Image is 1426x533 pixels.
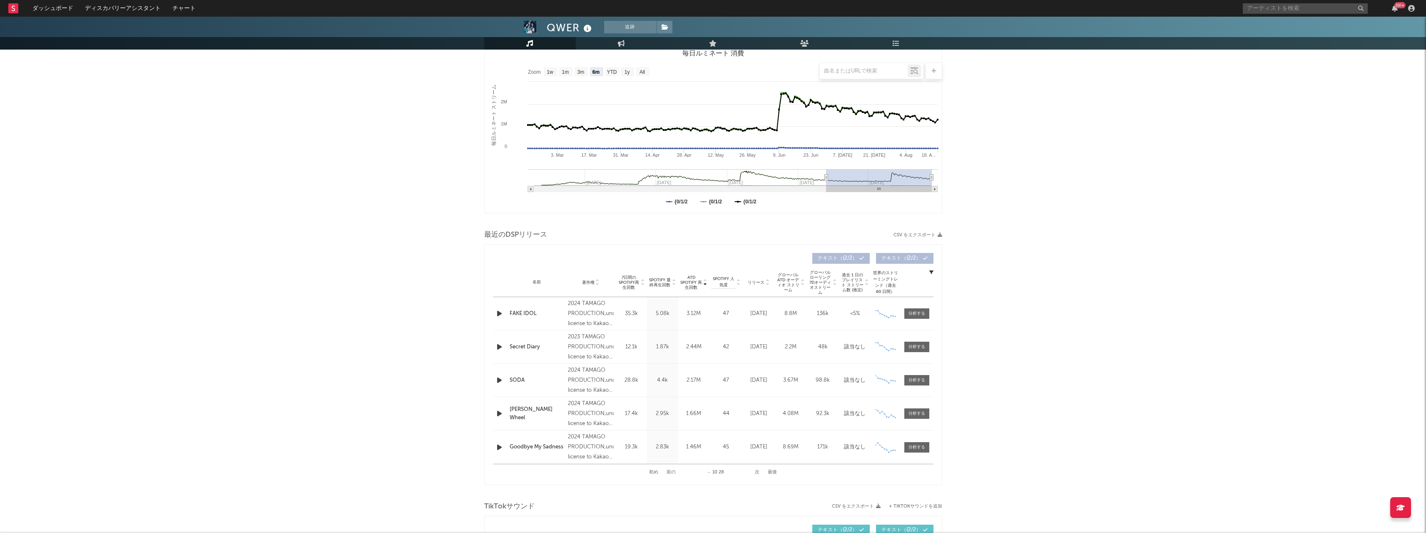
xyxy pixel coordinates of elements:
div: 該当なし [841,410,869,418]
a: SODA [510,376,564,385]
text: 7. [DATE] [833,153,852,158]
div: 35.3k [618,310,645,318]
text: 26. May [739,153,756,158]
div: 4.08M [777,410,805,418]
div: 10 28 [692,468,738,478]
div: 44 [712,410,741,418]
div: 2.2M [777,343,805,351]
div: [DATE] [745,310,773,318]
div: 28.8k [618,376,645,385]
text: 17. Mar [581,153,597,158]
text: 21. [DATE] [863,153,885,158]
text: 31. Mar [613,153,629,158]
button: + TikTokサウンドを追加 [881,504,942,509]
div: 19.3k [618,443,645,451]
div: 17.4k [618,410,645,418]
div: 3.67M [777,376,805,385]
span: Spotify 最終再生回数 [649,278,671,288]
div: 8.8M [777,310,805,318]
div: 4.4k [649,376,676,385]
svg: 毎日ルミネート 消費 [485,46,942,213]
div: 92.3k [809,410,837,418]
span: ～ [707,470,711,474]
span: グローバルローリング7Dオーディオストリーム [809,270,832,295]
text: 3. Mar [551,153,564,158]
div: QWER [547,21,594,35]
div: [PERSON_NAME] Wheel [510,405,564,422]
span: 最近のDSPリリース [484,230,547,240]
button: 次 [755,470,759,475]
div: 2024 TAMAGO PRODUCTION,under license to Kakao Entertainment [568,432,613,462]
text: 1M [500,121,507,126]
text: {0/1/2 [674,199,688,205]
text: 23. Jun [803,153,818,158]
span: TikTokサウンド [484,502,535,512]
a: Goodbye My Sadness [510,443,564,451]
button: + TikTokサウンドを追加 [889,504,942,509]
text: 2M [500,99,507,104]
text: 28. Apr [677,153,691,158]
text: 9. Jun [773,153,785,158]
div: 12.1k [618,343,645,351]
input: アーティストを検索 [1243,3,1368,14]
div: 該当なし [841,343,869,351]
span: グローバル ATD オーディオ ストリーム [777,273,800,293]
div: [DATE] [745,410,773,418]
span: ATD Spotify 再生回数 [680,275,702,290]
div: 1.66M [680,410,707,418]
div: 2.83k [649,443,676,451]
div: 5.08k [649,310,676,318]
span: 7日間のSpotify再生回数 [618,275,640,290]
div: 48k [809,343,837,351]
div: 2.95k [649,410,676,418]
span: テキスト （{2/2） [881,256,921,261]
text: 14. Apr [645,153,659,158]
text: {0/1/2 [743,199,757,205]
text: 12. May [707,153,724,158]
div: [DATE] [745,443,773,451]
div: 3.12M [680,310,707,318]
div: [DATE] [745,343,773,351]
div: 42 [712,343,741,351]
text: 18. A… [921,153,936,158]
text: {0/1/2 [709,199,722,205]
div: 98.8k [809,376,837,385]
div: 2023 TAMAGO PRODUCTION,under license to Kakao Entertainment [568,332,613,362]
span: テキスト （{2/2） [818,256,857,261]
div: 2024 TAMAGO PRODUCTION,under license to Kakao Entertainment [568,365,613,395]
div: <5% [841,310,869,318]
button: 最後 [768,470,777,475]
span: テキスト （{2/2） [818,528,857,533]
div: 2024 TAMAGO PRODUCTION,under license to Kakao Entertainment [568,399,613,429]
div: 該当なし [841,443,869,451]
div: 171k [809,443,837,451]
div: 47 [712,376,741,385]
div: 1.46M [680,443,707,451]
div: [DATE] [745,376,773,385]
button: テキスト（{2/2） [812,253,870,264]
text: 4. Aug [899,153,912,158]
span: 著作権 [582,280,595,285]
div: {0/+ [1394,2,1406,8]
text: 0 [504,144,507,149]
span: 過去 1 日のプレイリスト ストリーム数 (推定) [841,273,864,293]
div: Secret Diary [510,343,564,351]
button: テキスト（{2/2） [876,253,933,264]
button: 追跡 [604,21,656,33]
span: Spotify 人気度 [712,276,736,288]
div: 1.87k [649,343,676,351]
a: FAKE IDOL [510,310,564,318]
div: 136k [809,310,837,318]
button: CSV をエクスポート [832,504,881,509]
div: 2.17M [680,376,707,385]
span: リリース [748,280,764,285]
button: CSV をエクスポート [893,233,942,238]
button: 前の [667,470,676,475]
div: 47 [712,310,741,318]
button: {0/+ [1392,5,1398,12]
div: 名前 [510,279,564,285]
div: 世界のストリーミングトレンド（過去 60 日間） [873,270,898,295]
